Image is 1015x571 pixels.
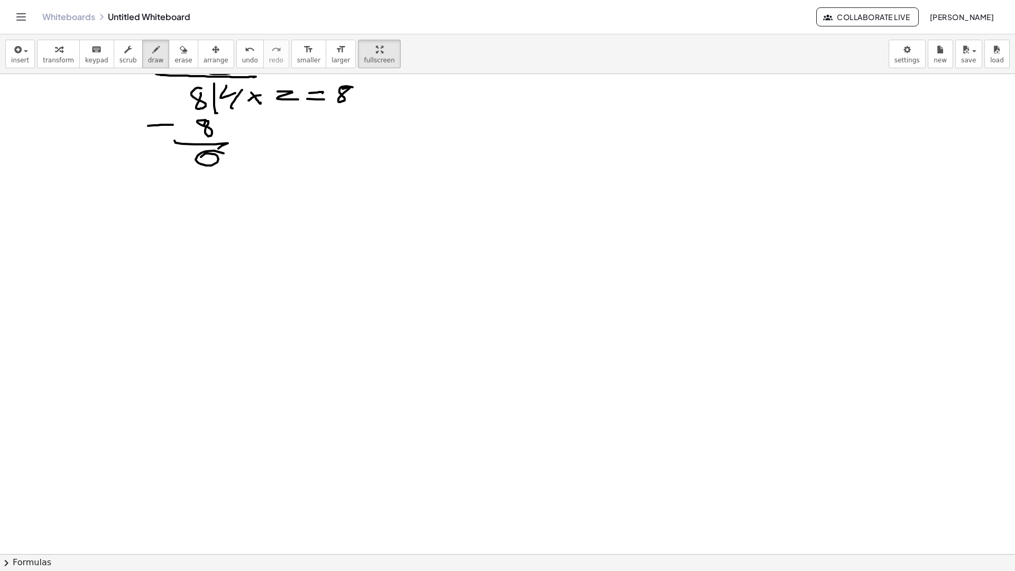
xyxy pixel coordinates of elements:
span: arrange [204,57,228,64]
button: erase [169,40,198,68]
i: format_size [303,43,313,56]
button: draw [142,40,170,68]
span: undo [242,57,258,64]
button: format_sizesmaller [291,40,326,68]
button: redoredo [263,40,289,68]
span: insert [11,57,29,64]
span: keypad [85,57,108,64]
span: fullscreen [364,57,394,64]
button: format_sizelarger [326,40,356,68]
button: [PERSON_NAME] [921,7,1002,26]
button: save [955,40,982,68]
button: keyboardkeypad [79,40,114,68]
span: new [934,57,947,64]
button: new [928,40,953,68]
button: undoundo [236,40,264,68]
button: fullscreen [358,40,400,68]
i: format_size [336,43,346,56]
i: undo [245,43,255,56]
button: Collaborate Live [816,7,919,26]
span: save [961,57,976,64]
button: arrange [198,40,234,68]
span: load [990,57,1004,64]
button: transform [37,40,80,68]
span: [PERSON_NAME] [929,12,994,22]
span: transform [43,57,74,64]
i: redo [271,43,281,56]
span: smaller [297,57,320,64]
i: keyboard [91,43,101,56]
span: larger [331,57,350,64]
button: scrub [114,40,143,68]
button: settings [889,40,926,68]
button: load [984,40,1010,68]
a: Whiteboards [42,12,95,22]
span: redo [269,57,283,64]
button: Toggle navigation [13,8,30,25]
span: settings [894,57,920,64]
button: insert [5,40,35,68]
span: Collaborate Live [825,12,910,22]
span: scrub [119,57,137,64]
span: erase [174,57,192,64]
span: draw [148,57,164,64]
